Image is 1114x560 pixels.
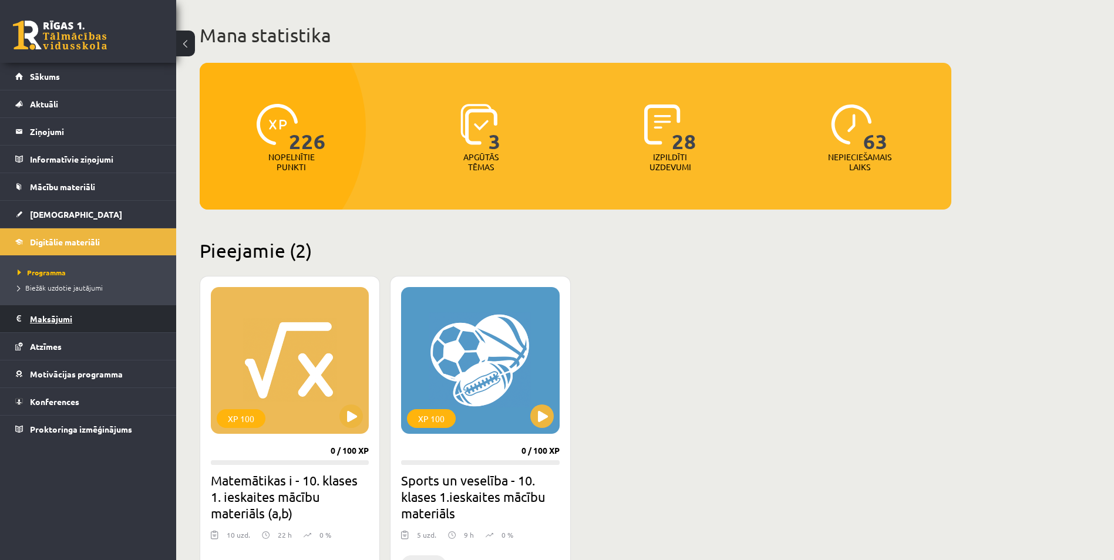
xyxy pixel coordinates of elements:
p: 22 h [278,529,292,540]
div: XP 100 [217,409,265,428]
a: Mācību materiāli [15,173,161,200]
p: 0 % [502,529,513,540]
span: Proktoringa izmēģinājums [30,424,132,434]
a: Digitālie materiāli [15,228,161,255]
a: Informatīvie ziņojumi [15,146,161,173]
a: Aktuāli [15,90,161,117]
h2: Pieejamie (2) [200,239,951,262]
img: icon-learned-topics-4a711ccc23c960034f471b6e78daf4a3bad4a20eaf4de84257b87e66633f6470.svg [460,104,497,145]
div: 10 uzd. [227,529,250,547]
legend: Maksājumi [30,305,161,332]
span: Motivācijas programma [30,369,123,379]
span: 63 [863,104,888,152]
img: icon-completed-tasks-ad58ae20a441b2904462921112bc710f1caf180af7a3daa7317a5a94f2d26646.svg [644,104,681,145]
span: Aktuāli [30,99,58,109]
a: [DEMOGRAPHIC_DATA] [15,201,161,228]
legend: Informatīvie ziņojumi [30,146,161,173]
a: Maksājumi [15,305,161,332]
span: 226 [289,104,326,152]
span: Programma [18,268,66,277]
a: Proktoringa izmēģinājums [15,416,161,443]
img: icon-clock-7be60019b62300814b6bd22b8e044499b485619524d84068768e800edab66f18.svg [831,104,872,145]
div: XP 100 [407,409,456,428]
span: Sākums [30,71,60,82]
a: Konferences [15,388,161,415]
a: Biežāk uzdotie jautājumi [18,282,164,293]
p: Nopelnītie punkti [268,152,315,172]
span: Atzīmes [30,341,62,352]
span: Biežāk uzdotie jautājumi [18,283,103,292]
h1: Mana statistika [200,23,951,47]
p: Izpildīti uzdevumi [647,152,693,172]
p: Nepieciešamais laiks [828,152,891,172]
h2: Matemātikas i - 10. klases 1. ieskaites mācību materiāls (a,b) [211,472,369,521]
span: Mācību materiāli [30,181,95,192]
p: 0 % [319,529,331,540]
a: Motivācijas programma [15,360,161,387]
span: [DEMOGRAPHIC_DATA] [30,209,122,220]
div: 5 uzd. [417,529,436,547]
img: icon-xp-0682a9bc20223a9ccc6f5883a126b849a74cddfe5390d2b41b4391c66f2066e7.svg [257,104,298,145]
a: Rīgas 1. Tālmācības vidusskola [13,21,107,50]
p: Apgūtās tēmas [458,152,504,172]
p: 9 h [464,529,474,540]
a: Ziņojumi [15,118,161,145]
span: 28 [672,104,696,152]
legend: Ziņojumi [30,118,161,145]
span: Digitālie materiāli [30,237,100,247]
a: Sākums [15,63,161,90]
a: Atzīmes [15,333,161,360]
span: Konferences [30,396,79,407]
h2: Sports un veselība - 10. klases 1.ieskaites mācību materiāls [401,472,559,521]
a: Programma [18,267,164,278]
span: 3 [489,104,501,152]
